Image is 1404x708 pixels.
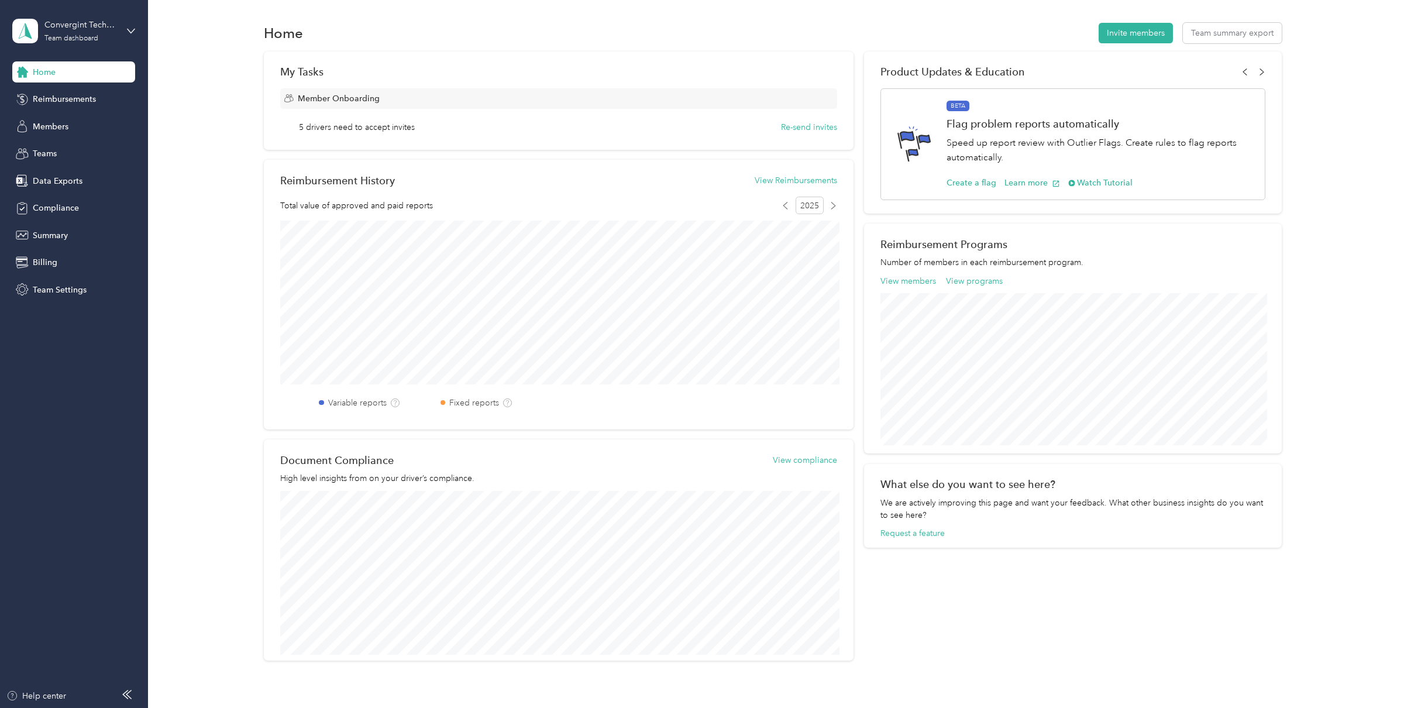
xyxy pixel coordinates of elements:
div: My Tasks [280,66,837,78]
button: Team summary export [1183,23,1282,43]
button: View compliance [773,454,837,466]
iframe: Everlance-gr Chat Button Frame [1338,642,1404,708]
span: Compliance [33,202,79,214]
span: Total value of approved and paid reports [280,200,433,212]
label: Fixed reports [449,397,499,409]
h2: Document Compliance [280,454,394,466]
span: Teams [33,147,57,160]
button: View members [880,275,936,287]
span: Data Exports [33,175,82,187]
p: Number of members in each reimbursement program. [880,256,1266,269]
button: Help center [6,690,66,702]
span: 2025 [796,197,824,214]
span: Summary [33,229,68,242]
label: Variable reports [328,397,387,409]
span: Product Updates & Education [880,66,1025,78]
p: Speed up report review with Outlier Flags. Create rules to flag reports automatically. [947,136,1253,164]
div: Convergint Technologies [44,19,118,31]
button: Re-send invites [781,121,837,133]
button: Create a flag [947,177,996,189]
span: Billing [33,256,57,269]
h2: Reimbursement History [280,174,395,187]
div: We are actively improving this page and want your feedback. What other business insights do you w... [880,497,1266,521]
button: Invite members [1099,23,1173,43]
div: Team dashboard [44,35,98,42]
p: High level insights from on your driver’s compliance. [280,472,837,484]
span: Team Settings [33,284,87,296]
span: Reimbursements [33,93,96,105]
span: Members [33,121,68,133]
button: Watch Tutorial [1068,177,1133,189]
button: Learn more [1004,177,1060,189]
button: View programs [946,275,1003,287]
div: What else do you want to see here? [880,478,1266,490]
h1: Flag problem reports automatically [947,118,1253,130]
button: View Reimbursements [755,174,837,187]
h2: Reimbursement Programs [880,238,1266,250]
span: Member Onboarding [298,92,380,105]
span: BETA [947,101,969,111]
span: 5 drivers need to accept invites [299,121,415,133]
h1: Home [264,27,303,39]
button: Request a feature [880,527,945,539]
span: Home [33,66,56,78]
